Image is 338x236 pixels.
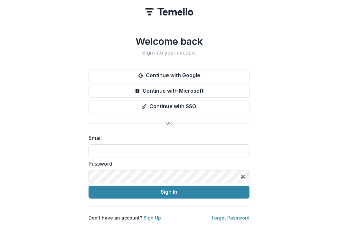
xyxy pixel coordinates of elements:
button: Continue with Microsoft [89,85,249,97]
h2: Sign into your account [89,50,249,56]
p: Don't have an account? [89,214,161,221]
button: Toggle password visibility [238,171,248,182]
button: Continue with SSO [89,100,249,113]
h1: Welcome back [89,36,249,47]
a: Forgot Password [212,215,249,221]
button: Sign In [89,186,249,199]
label: Email [89,134,246,142]
img: Temelio [145,8,193,15]
button: Continue with Google [89,69,249,82]
label: Password [89,160,246,168]
a: Sign Up [144,215,161,221]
